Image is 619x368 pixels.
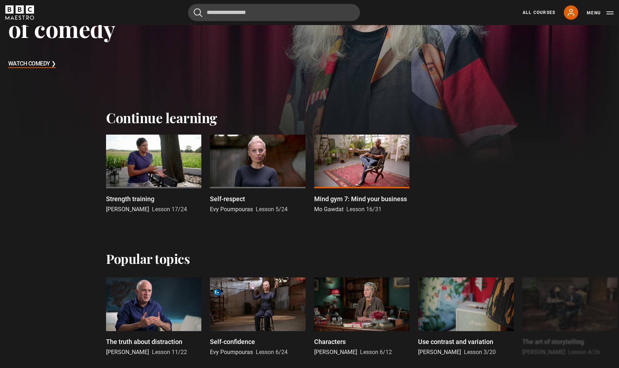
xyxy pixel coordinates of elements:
p: Characters [314,337,346,347]
a: Self-respect Evy Poumpouras Lesson 5/24 [210,135,305,214]
span: Evy Poumpouras [210,349,253,355]
input: Search [188,4,360,21]
h2: Popular topics [106,251,190,266]
span: [PERSON_NAME] [106,206,149,213]
a: Self-confidence Evy Poumpouras Lesson 6/24 [210,277,305,357]
p: Self-respect [210,194,245,204]
span: Lesson 6/12 [360,349,392,355]
span: [PERSON_NAME] [418,349,461,355]
p: Self-confidence [210,337,255,347]
span: Mo Gawdat [314,206,344,213]
span: Lesson 17/24 [152,206,187,213]
span: Lesson 5/24 [256,206,288,213]
a: The art of storytelling [PERSON_NAME] Lesson 4/26 [522,277,618,357]
a: Strength training [PERSON_NAME] Lesson 17/24 [106,135,201,214]
span: Lesson 3/20 [464,349,496,355]
span: [PERSON_NAME] [106,349,149,355]
span: Lesson 4/26 [568,349,600,355]
span: Lesson 16/31 [346,206,382,213]
span: [PERSON_NAME] [522,349,565,355]
p: The art of storytelling [522,337,584,347]
span: Evy Poumpouras [210,206,253,213]
a: Characters [PERSON_NAME] Lesson 6/12 [314,277,409,357]
button: Toggle navigation [587,9,614,16]
a: The truth about distraction [PERSON_NAME] Lesson 11/22 [106,277,201,357]
a: All Courses [523,9,555,16]
span: Lesson 6/24 [256,349,288,355]
a: Mind gym 7: Mind your business Mo Gawdat Lesson 16/31 [314,135,409,214]
p: Use contrast and variation [418,337,493,347]
span: Lesson 11/22 [152,349,187,355]
svg: BBC Maestro [5,5,34,20]
span: [PERSON_NAME] [314,349,357,355]
button: Submit the search query [194,8,202,17]
p: The truth about distraction [106,337,182,347]
h3: Watch Comedy ❯ [8,59,56,69]
a: Use contrast and variation [PERSON_NAME] Lesson 3/20 [418,277,513,357]
p: Strength training [106,194,154,204]
p: Mind gym 7: Mind your business [314,194,407,204]
h2: Continue learning [106,110,513,126]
